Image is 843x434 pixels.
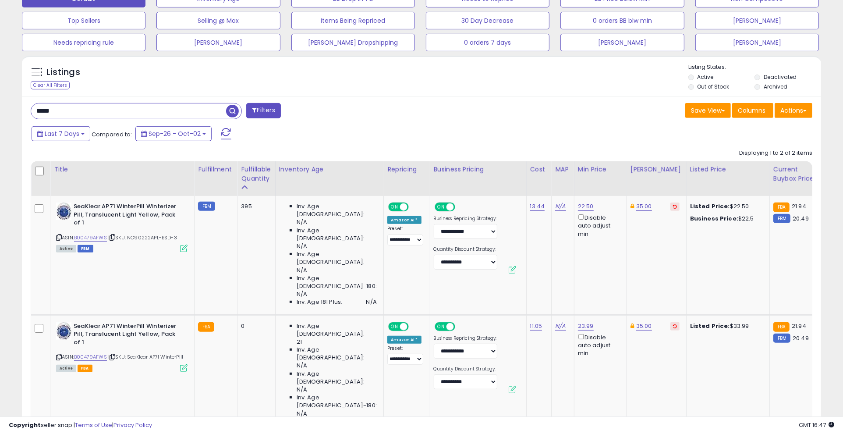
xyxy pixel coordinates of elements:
[530,202,545,211] a: 13.44
[389,323,400,330] span: ON
[387,345,423,365] div: Preset:
[434,246,497,253] label: Quantity Discount Strategy:
[246,103,280,118] button: Filters
[241,203,268,210] div: 395
[407,203,421,211] span: OFF
[434,216,497,222] label: Business Repricing Strategy:
[56,365,76,372] span: All listings currently available for purchase on Amazon
[297,242,307,250] span: N/A
[297,346,377,362] span: Inv. Age [DEMOGRAPHIC_DATA]:
[156,34,280,51] button: [PERSON_NAME]
[241,322,268,330] div: 0
[108,234,177,241] span: | SKU: NC90222APL-BSD-3
[46,66,80,78] h5: Listings
[578,213,620,238] div: Disable auto adjust min
[434,165,523,174] div: Business Pricing
[297,267,307,274] span: N/A
[555,322,566,331] a: N/A
[793,334,809,342] span: 20.49
[297,203,377,218] span: Inv. Age [DEMOGRAPHIC_DATA]:
[426,12,549,29] button: 30 Day Decrease
[690,202,730,210] b: Listed Price:
[113,421,152,429] a: Privacy Policy
[530,322,542,331] a: 11.05
[792,202,806,210] span: 21.94
[799,421,834,429] span: 2025-10-10 16:47 GMT
[773,165,818,183] div: Current Buybox Price
[773,214,790,223] small: FBM
[636,202,652,211] a: 35.00
[792,322,806,330] span: 21.94
[198,202,215,211] small: FBM
[74,203,180,229] b: SeaKlear AP71 WinterPill Winterizer Pill, Translucent Light Yellow, Pack of 1
[297,250,377,266] span: Inv. Age [DEMOGRAPHIC_DATA]:
[434,335,497,342] label: Business Repricing Strategy:
[434,366,497,372] label: Quantity Discount Strategy:
[78,365,92,372] span: FBA
[22,34,145,51] button: Needs repricing rule
[578,322,594,331] a: 23.99
[773,203,790,212] small: FBA
[436,323,446,330] span: ON
[108,353,183,360] span: | SKU: SeaKlear AP71 WinterPill
[297,394,377,409] span: Inv. Age [DEMOGRAPHIC_DATA]-180:
[387,226,423,245] div: Preset:
[156,12,280,29] button: Selling @ Max
[560,12,684,29] button: 0 orders BB blw min
[690,322,763,330] div: $33.99
[297,227,377,242] span: Inv. Age [DEMOGRAPHIC_DATA]:
[31,81,70,89] div: Clear All Filters
[697,73,713,81] label: Active
[56,203,188,251] div: ASIN:
[555,202,566,211] a: N/A
[297,338,302,346] span: 21
[695,12,819,29] button: [PERSON_NAME]
[297,298,343,306] span: Inv. Age 181 Plus:
[56,322,188,371] div: ASIN:
[773,334,790,343] small: FBM
[75,421,112,429] a: Terms of Use
[74,353,107,361] a: B00479AFWS
[198,165,234,174] div: Fulfillment
[732,103,773,118] button: Columns
[74,322,180,349] b: SeaKlear AP71 WinterPill Winterizer Pill, Translucent Light Yellow, Pack of 1
[407,323,421,330] span: OFF
[690,214,738,223] b: Business Price:
[279,165,380,174] div: Inventory Age
[578,332,620,358] div: Disable auto adjust min
[688,63,821,71] p: Listing States:
[697,83,729,90] label: Out of Stock
[530,165,548,174] div: Cost
[775,103,812,118] button: Actions
[389,203,400,211] span: ON
[32,126,90,141] button: Last 7 Days
[636,322,652,331] a: 35.00
[578,165,623,174] div: Min Price
[738,106,765,115] span: Columns
[690,203,763,210] div: $22.50
[436,203,446,211] span: ON
[54,165,191,174] div: Title
[690,215,763,223] div: $22.5
[739,149,812,157] div: Displaying 1 to 2 of 2 items
[793,214,809,223] span: 20.49
[56,245,76,253] span: All listings currently available for purchase on Amazon
[297,218,307,226] span: N/A
[690,322,730,330] b: Listed Price:
[56,203,71,220] img: 51-E2st-m-L._SL40_.jpg
[453,203,468,211] span: OFF
[9,421,41,429] strong: Copyright
[291,12,415,29] button: Items Being Repriced
[764,83,787,90] label: Archived
[297,386,307,394] span: N/A
[149,129,201,138] span: Sep-26 - Oct-02
[241,165,271,183] div: Fulfillable Quantity
[297,322,377,338] span: Inv. Age [DEMOGRAPHIC_DATA]:
[366,298,377,306] span: N/A
[291,34,415,51] button: [PERSON_NAME] Dropshipping
[135,126,212,141] button: Sep-26 - Oct-02
[685,103,731,118] button: Save View
[74,234,107,242] a: B00479AFWS
[387,216,421,224] div: Amazon AI *
[578,202,594,211] a: 22.50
